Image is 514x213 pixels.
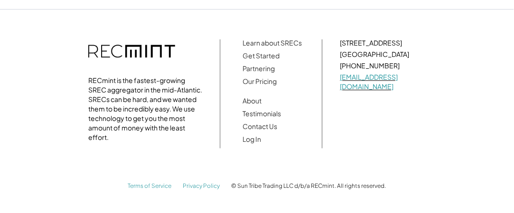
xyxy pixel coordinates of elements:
[243,122,277,130] a: Contact Us
[340,73,398,91] a: [EMAIL_ADDRESS][DOMAIN_NAME]
[340,49,426,59] p: [GEOGRAPHIC_DATA]
[88,75,203,142] p: RECmint is the fastest-growing SREC aggregator in the mid-Atlantic. SRECs can be hard, and we wan...
[232,183,386,189] p: © Sun Tribe Trading LLC d/b/a RECmint. All rights reserved.
[243,109,281,118] a: Testimonials
[243,38,302,47] a: Learn about SRECs
[243,51,280,60] a: Get Started
[243,77,277,85] a: Our Pricing
[128,182,172,189] a: Terms of Service
[243,135,261,143] a: Log In
[243,96,262,105] a: About
[340,61,426,70] p: [PHONE_NUMBER]
[340,38,426,47] p: [STREET_ADDRESS]
[183,182,220,189] a: Privacy Policy
[243,64,275,73] a: Partnering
